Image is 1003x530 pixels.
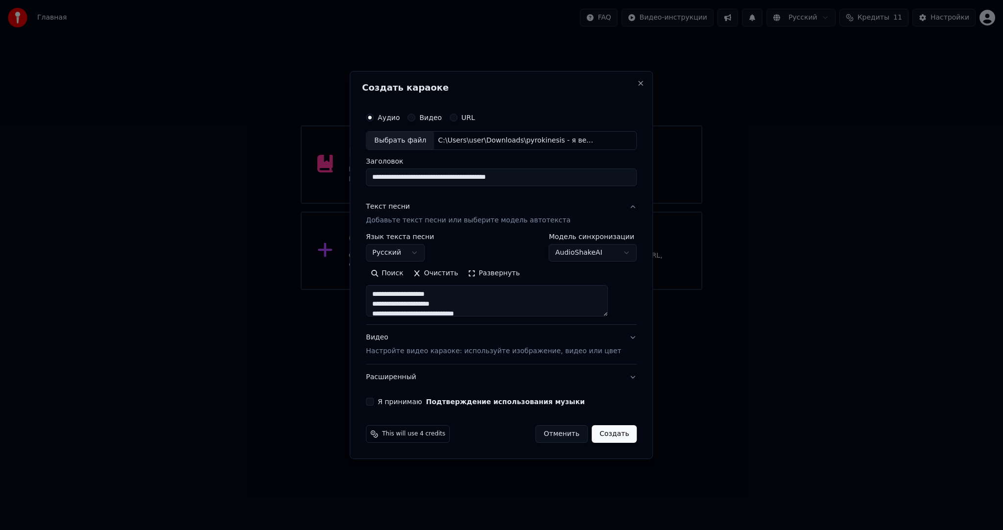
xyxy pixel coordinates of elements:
[366,194,637,233] button: Текст песниДобавьте текст песни или выберите модель автотекста
[378,114,400,121] label: Аудио
[434,136,600,145] div: C:\Users\user\Downloads\pyrokinesis - я верю только в неизбежность зла.mp3
[408,265,463,281] button: Очистить
[366,325,637,364] button: ВидеоНастройте видео караоке: используйте изображение, видео или цвет
[366,202,410,212] div: Текст песни
[366,233,637,324] div: Текст песниДобавьте текст песни или выберите модель автотекста
[366,333,621,356] div: Видео
[378,398,585,405] label: Я принимаю
[461,114,475,121] label: URL
[463,265,525,281] button: Развернуть
[362,83,641,92] h2: Создать караоке
[419,114,442,121] label: Видео
[366,216,571,225] p: Добавьте текст песни или выберите модель автотекста
[366,233,434,240] label: Язык текста песни
[592,425,637,443] button: Создать
[366,364,637,390] button: Расширенный
[549,233,637,240] label: Модель синхронизации
[426,398,585,405] button: Я принимаю
[382,430,445,438] span: This will use 4 credits
[366,265,408,281] button: Поиск
[535,425,588,443] button: Отменить
[366,346,621,356] p: Настройте видео караоке: используйте изображение, видео или цвет
[366,132,434,149] div: Выбрать файл
[366,158,637,165] label: Заголовок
